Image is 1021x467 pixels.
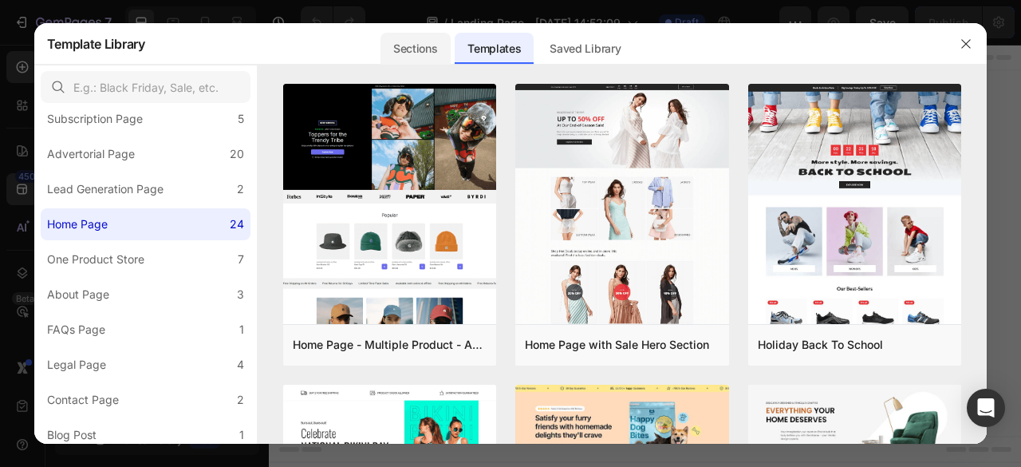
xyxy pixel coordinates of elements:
div: About Page [47,285,109,304]
button: Add sections [363,305,472,337]
div: 24 [230,215,244,234]
div: Sections [380,33,450,65]
div: 2 [237,180,244,199]
div: 1 [239,425,244,445]
div: Home Page with Sale Hero Section [525,335,709,354]
input: E.g.: Black Friday, Sale, etc. [41,71,250,103]
div: Contact Page [47,390,119,410]
div: 7 [238,250,244,269]
div: Advertorial Page [47,144,135,164]
div: 3 [237,285,244,304]
div: Subscription Page [47,109,143,129]
div: FAQs Page [47,320,105,339]
div: Start with Generating from URL or image [372,394,586,407]
div: Open Intercom Messenger [967,389,1005,427]
div: Home Page - Multiple Product - Apparel - Style 4 [293,335,487,354]
div: Blog Post [47,425,97,445]
div: Home Page [47,215,108,234]
div: Templates [455,33,534,65]
div: Legal Page [47,355,106,374]
div: Lead Generation Page [47,180,164,199]
div: Saved Library [537,33,633,65]
div: 2 [237,390,244,410]
div: Start with Sections from sidebar [382,273,575,292]
div: 20 [230,144,244,164]
button: Add elements [482,305,594,337]
div: 1 [239,320,244,339]
div: One Product Store [47,250,144,269]
div: Holiday Back To School [758,335,883,354]
div: 4 [237,355,244,374]
h2: Template Library [47,23,145,65]
div: 5 [238,109,244,129]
